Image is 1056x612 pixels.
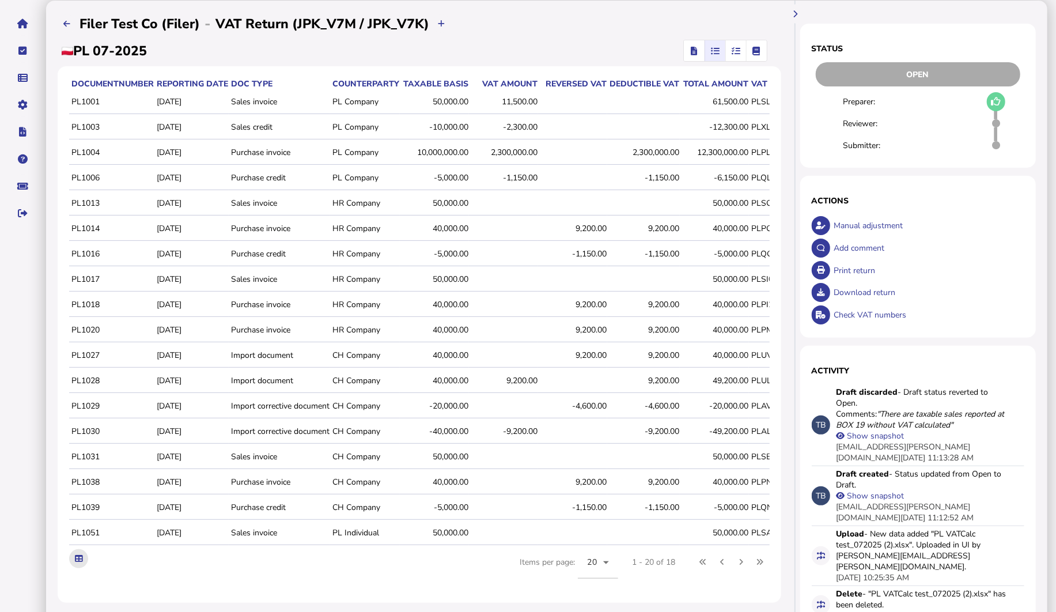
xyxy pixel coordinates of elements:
[843,118,900,129] div: Reviewer:
[836,572,909,583] div: [DATE] 10:25:35 AM
[836,588,862,599] strong: Delete
[62,47,73,55] img: pl.png
[749,394,793,418] td: PLAV230C
[812,43,1025,54] h1: Status
[330,496,400,520] td: CH Company
[402,147,468,158] div: 10,000,000.00
[682,198,748,209] div: 50,000.00
[229,217,330,241] td: Purchase invoice
[11,147,35,171] button: Help pages
[749,166,793,190] td: PLQL230C
[229,115,330,139] td: Sales credit
[402,451,468,462] div: 50,000.00
[402,122,468,133] div: -10,000.00
[229,369,330,393] td: Import document
[732,553,751,572] button: Next page
[229,445,330,469] td: Sales invoice
[154,420,229,444] td: [DATE]
[154,293,229,317] td: [DATE]
[682,96,748,107] div: 61,500.00
[610,172,679,183] div: -1,150.00
[610,426,679,437] div: -9,200.00
[540,401,607,411] div: -4,600.00
[471,78,538,89] div: VAT amount
[432,14,451,33] button: Upload transactions
[749,267,793,292] td: PLSI000C
[330,141,400,165] td: PL Company
[154,115,229,139] td: [DATE]
[330,267,400,292] td: HR Company
[610,78,679,89] div: Deductible VAT
[69,394,154,418] td: PL1029
[215,15,429,33] h2: VAT Return (JPK_V7M / JPK_V7K)
[402,426,468,437] div: -40,000.00
[229,90,330,114] td: Sales invoice
[229,78,330,90] th: Doc type
[229,191,330,216] td: Sales invoice
[610,223,679,234] div: 9,200.00
[812,195,1025,206] h1: Actions
[836,387,898,398] strong: Draft discarded
[471,147,538,158] div: 2,300,000.00
[610,248,679,259] div: -1,150.00
[69,191,154,216] td: PL1013
[831,304,1024,326] div: Check VAT numbers
[831,259,1024,282] div: Print return
[831,281,1024,304] div: Download return
[330,318,400,342] td: HR Company
[682,477,748,488] div: 40,000.00
[682,78,748,89] div: Total amount
[749,420,793,444] td: PLAL230C
[682,401,748,411] div: -20,000.00
[749,293,793,317] td: PLPI230C
[229,242,330,266] td: Purchase credit
[69,420,154,444] td: PL1030
[69,293,154,317] td: PL1018
[749,242,793,266] td: PLQC230C
[540,299,607,310] div: 9,200.00
[836,501,970,523] app-user-presentation: [EMAIL_ADDRESS][PERSON_NAME][DOMAIN_NAME]
[749,141,793,165] td: PLPL230C
[229,166,330,190] td: Purchase credit
[402,78,468,89] div: Taxable basis
[69,318,154,342] td: PL1020
[330,191,400,216] td: HR Company
[330,369,400,393] td: CH Company
[229,293,330,317] td: Purchase invoice
[540,324,607,335] div: 9,200.00
[682,223,748,234] div: 40,000.00
[610,324,679,335] div: 9,200.00
[330,293,400,317] td: HR Company
[682,502,748,513] div: -5,000.00
[987,92,1006,111] button: Mark as draft
[610,350,679,361] div: 9,200.00
[836,432,844,440] button: View filing snapshot at this version
[58,14,77,33] button: Upload list
[817,551,825,560] i: Data for this filing changed
[610,147,679,158] div: 2,300,000.00
[402,223,468,234] div: 40,000.00
[69,470,154,494] td: PL1038
[69,141,154,165] td: PL1004
[154,318,229,342] td: [DATE]
[69,115,154,139] td: PL1003
[812,216,831,235] button: Make an adjustment to this return.
[749,78,793,90] th: VAT code
[836,469,1009,490] div: - Status updated from Open to Draft.
[540,477,607,488] div: 9,200.00
[330,115,400,139] td: PL Company
[69,521,154,545] td: PL1051
[682,451,748,462] div: 50,000.00
[786,5,805,24] button: Hide
[402,248,468,259] div: -5,000.00
[402,96,468,107] div: 50,000.00
[330,217,400,241] td: HR Company
[682,299,748,310] div: 40,000.00
[836,387,1009,409] div: - Draft status reverted to Open.
[229,470,330,494] td: Purchase invoice
[154,470,229,494] td: [DATE]
[402,324,468,335] div: 40,000.00
[229,420,330,444] td: Import corrective document
[749,115,793,139] td: PLXL230C
[682,274,748,285] div: 50,000.00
